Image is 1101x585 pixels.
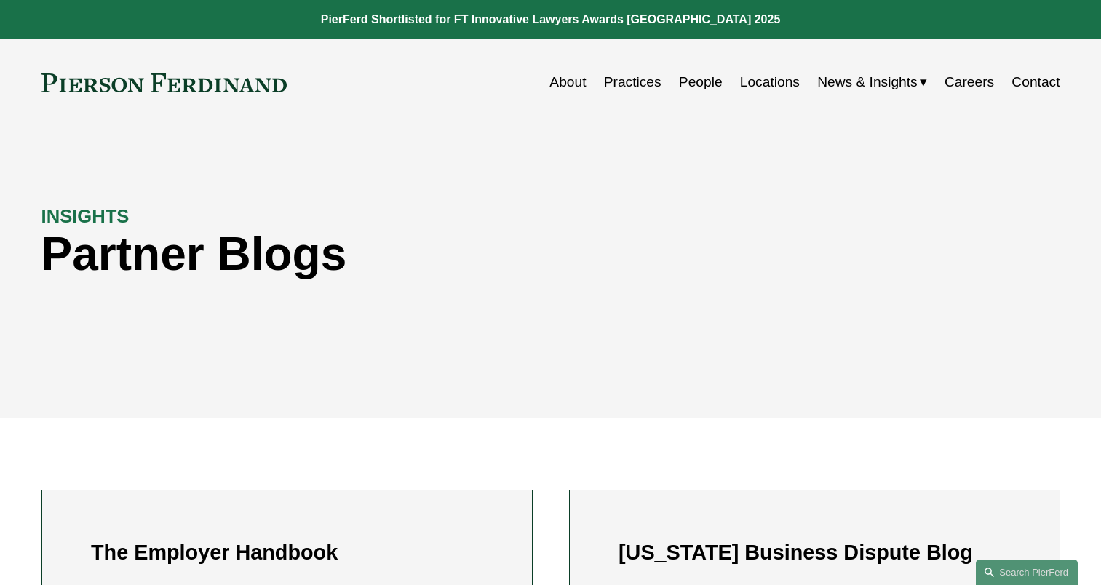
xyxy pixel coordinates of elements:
[817,68,927,96] a: folder dropdown
[945,68,994,96] a: Careers
[41,228,806,281] h1: Partner Blogs
[41,206,130,226] strong: INSIGHTS
[91,540,482,565] h2: The Employer Handbook
[619,540,1010,565] h2: [US_STATE] Business Dispute Blog
[1011,68,1060,96] a: Contact
[740,68,800,96] a: Locations
[976,560,1078,585] a: Search this site
[679,68,723,96] a: People
[604,68,661,96] a: Practices
[817,70,918,95] span: News & Insights
[549,68,586,96] a: About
